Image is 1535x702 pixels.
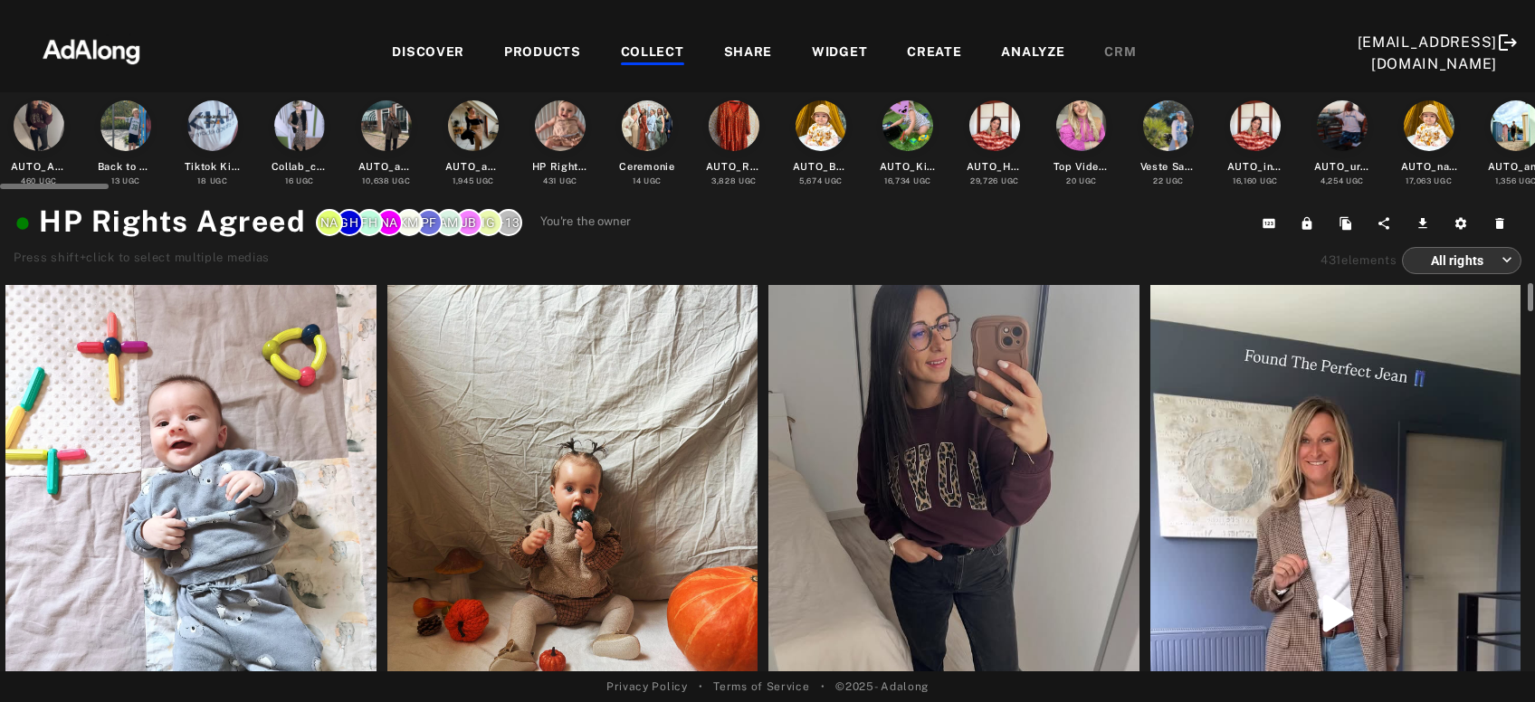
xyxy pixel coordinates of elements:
[1066,175,1097,187] div: UGC
[1001,43,1064,64] div: ANALYZE
[14,249,632,267] div: Press shift+click to select multiple medias
[1227,159,1284,175] div: AUTO_indoor
[336,209,363,236] div: Guillaume.H
[1153,175,1184,187] div: UGC
[884,175,931,187] div: UGC
[316,209,343,236] div: nathan.deverre@adalong.com
[1140,159,1197,175] div: Veste Sans Manches Brodes
[1418,236,1512,284] div: All rights
[1314,159,1371,175] div: AUTO_urban
[907,43,961,64] div: CREATE
[621,43,684,64] div: COLLECT
[495,209,522,236] div: +13
[362,175,410,187] div: UGC
[1368,211,1406,236] button: Share
[396,209,423,236] div: K.M
[435,209,462,236] div: Amelie.M
[1444,211,1483,236] button: Settings
[285,175,314,187] div: UGC
[812,43,867,64] div: WIDGET
[835,678,929,695] span: © 2025 - Adalong
[606,678,688,695] a: Privacy Policy
[376,209,403,236] div: Nadia.A
[1320,251,1397,270] div: elements
[11,159,68,175] div: AUTO_AGREED_ExactLinking
[1104,43,1136,64] div: CRM
[392,43,464,64] div: DISCOVER
[358,159,415,175] div: AUTO_agreed_nonlinked
[543,175,577,187] div: UGC
[356,209,383,236] div: Florent.H
[706,159,763,175] div: AUTO_Retail
[724,43,773,64] div: SHARE
[504,43,581,64] div: PRODUCTS
[699,678,703,695] span: •
[98,159,155,175] div: Back to School
[1253,211,1292,236] button: Copy collection ID
[967,159,1024,175] div: AUTO_Humans
[1330,211,1368,236] button: Duplicate collection
[455,209,482,236] div: Julia.B
[1483,211,1522,236] button: Delete this collection
[1444,615,1535,702] div: Widget de chat
[415,209,443,236] div: Pauline.F
[14,200,305,243] h1: HP Rights Agreed
[793,159,850,175] div: AUTO_Baby
[711,175,757,187] div: UGC
[970,175,1019,187] div: UGC
[1444,615,1535,702] iframe: Chat Widget
[532,159,589,175] div: HP Rights Agreed
[540,213,632,231] span: You're the owner
[1358,32,1498,75] div: [EMAIL_ADDRESS][DOMAIN_NAME]
[821,678,825,695] span: •
[880,159,937,175] div: AUTO_Kids
[1320,253,1341,267] span: 431
[1406,211,1445,236] button: Download
[1054,159,1111,175] div: Top Videos UGC SocialAds
[1233,175,1278,187] div: UGC
[799,175,843,187] div: UGC
[1320,175,1364,187] div: UGC
[185,159,242,175] div: Tiktok Kiabi [GEOGRAPHIC_DATA]
[633,175,662,187] div: UGC
[12,23,171,77] img: 63233d7d88ed69de3c212112c67096b6.png
[713,678,809,695] a: Terms of Service
[111,175,140,187] div: UGC
[475,209,502,236] div: Ines.G
[21,175,57,187] div: UGC
[1291,211,1330,236] button: Lock from editing
[197,175,227,187] div: UGC
[1406,175,1452,187] div: UGC
[272,159,329,175] div: Collab_comm non influenceur
[453,175,494,187] div: UGC
[445,159,502,175] div: AUTO_agreed_linked
[619,159,674,175] div: Ceremonie
[1401,159,1458,175] div: AUTO_nature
